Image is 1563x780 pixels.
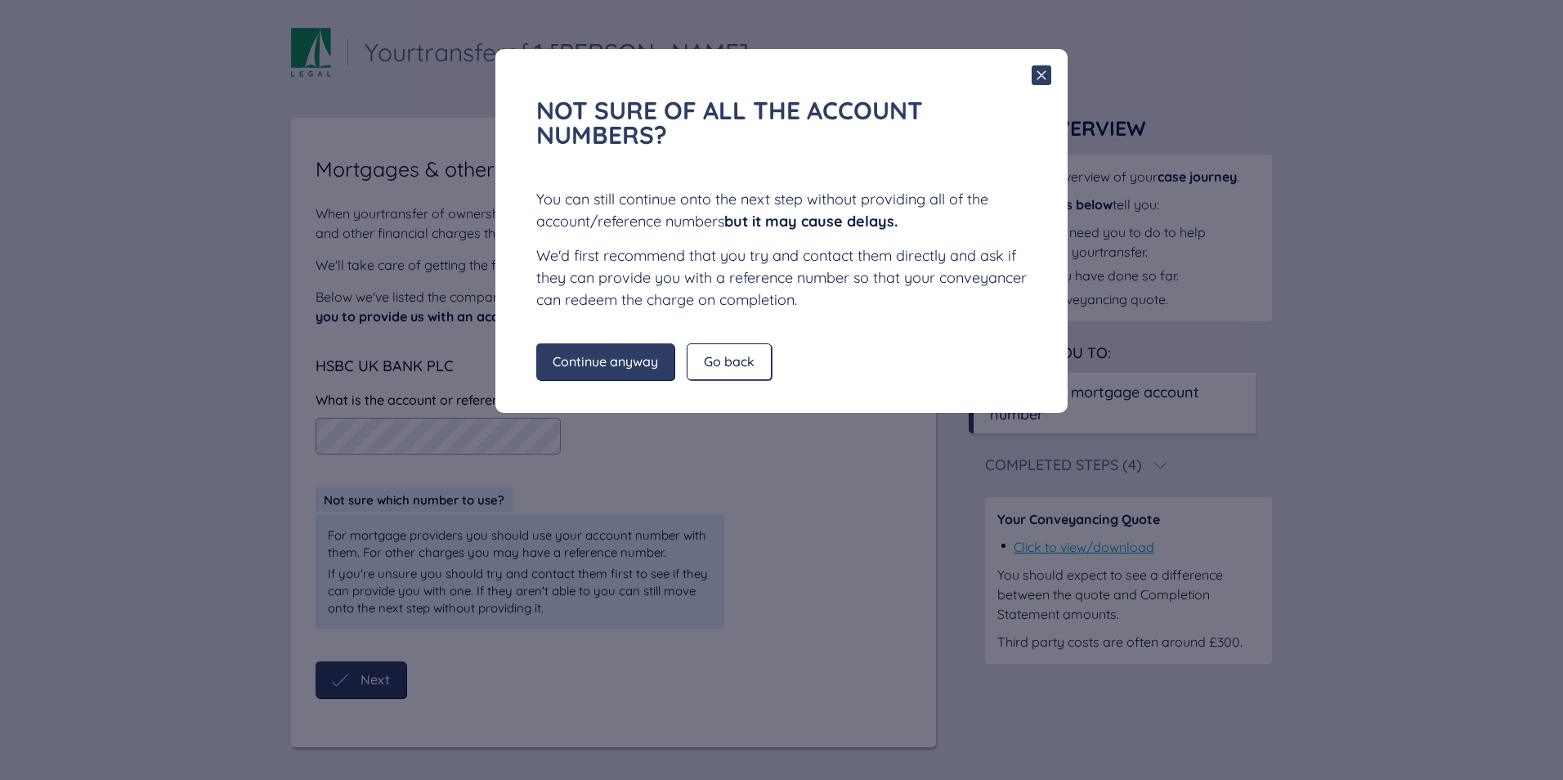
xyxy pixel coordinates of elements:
span: but it may cause delays. [724,212,898,231]
span: Not sure of all the account numbers? [536,95,923,150]
span: Continue anyway [553,354,658,369]
div: We'd first recommend that you try and contact them directly and ask if they can provide you with ... [536,244,1027,311]
div: You can still continue onto the next step without providing all of the account/reference numbers [536,188,1027,232]
span: Go back [704,354,755,369]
